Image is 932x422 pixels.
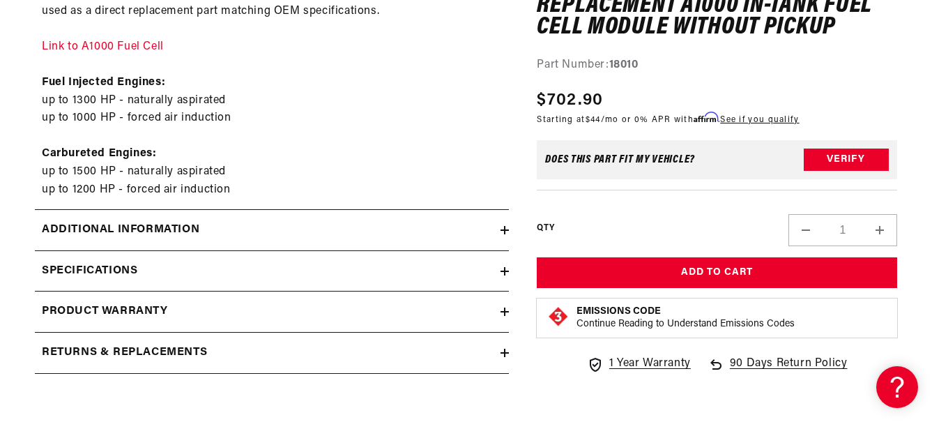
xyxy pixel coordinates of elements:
div: Part Number: [537,56,897,75]
a: See if you qualify - Learn more about Affirm Financing (opens in modal) [720,116,799,125]
strong: Emissions Code [576,307,661,317]
strong: Fuel Injected Engines: [42,77,165,88]
h2: Additional information [42,221,199,239]
h2: Returns & replacements [42,344,207,362]
a: Link to A1000 Fuel Cell [42,41,164,52]
button: Add to Cart [537,257,897,289]
strong: Carbureted Engines: [42,148,156,159]
span: 1 Year Warranty [609,356,691,374]
a: 1 Year Warranty [587,356,691,374]
span: $702.90 [537,89,603,114]
h2: Specifications [42,262,137,280]
p: Continue Reading to Understand Emissions Codes [576,319,795,331]
label: QTY [537,223,554,234]
span: Affirm [694,113,718,123]
summary: Product warranty [35,292,509,332]
img: Emissions code [547,306,570,329]
summary: Specifications [35,251,509,292]
h2: Product warranty [42,303,168,321]
span: 90 Days Return Policy [730,356,848,388]
span: $44 [586,116,601,125]
strong: 18010 [609,59,639,70]
button: Emissions CodeContinue Reading to Understand Emissions Codes [576,306,795,331]
summary: Returns & replacements [35,333,509,373]
p: Starting at /mo or 0% APR with . [537,114,799,127]
summary: Additional information [35,210,509,250]
div: Does This part fit My vehicle? [545,154,695,165]
a: 90 Days Return Policy [708,356,848,388]
button: Verify [804,149,889,171]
